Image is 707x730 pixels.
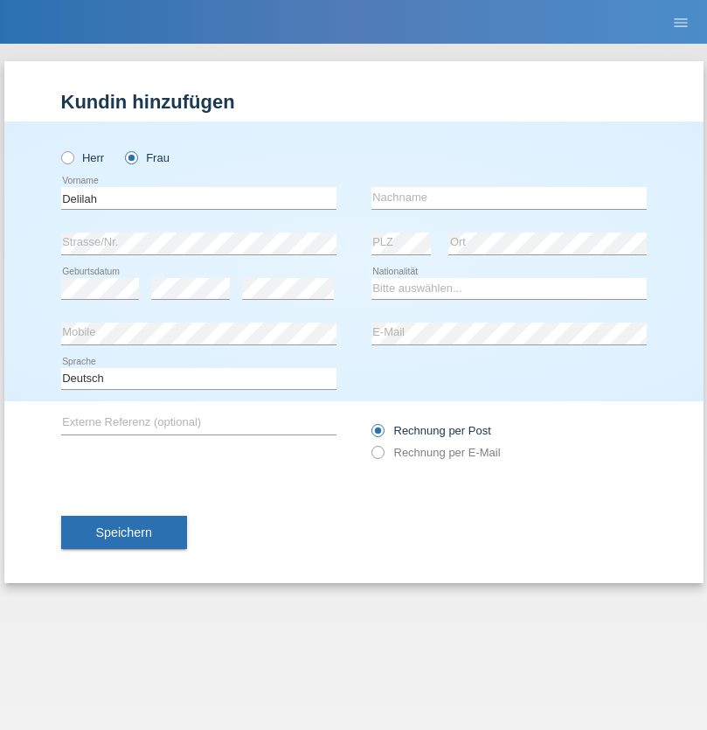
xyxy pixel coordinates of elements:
i: menu [672,14,690,31]
input: Rechnung per Post [371,424,383,446]
h1: Kundin hinzufügen [61,91,647,113]
label: Rechnung per Post [371,424,491,437]
input: Frau [125,151,136,163]
label: Herr [61,151,105,164]
span: Speichern [96,525,152,539]
input: Rechnung per E-Mail [371,446,383,468]
a: menu [663,17,698,27]
input: Herr [61,151,73,163]
button: Speichern [61,516,187,549]
label: Frau [125,151,170,164]
label: Rechnung per E-Mail [371,446,501,459]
